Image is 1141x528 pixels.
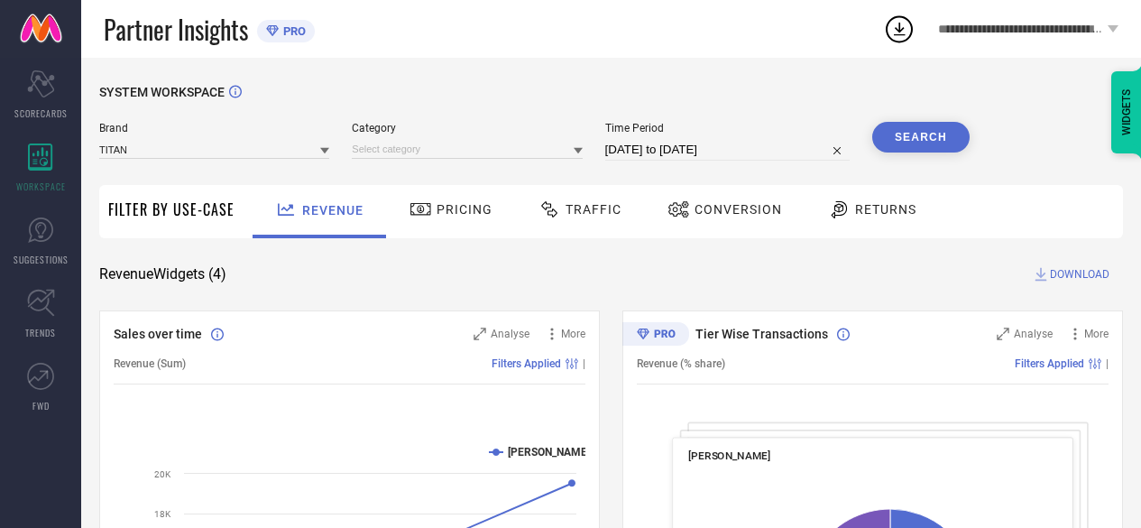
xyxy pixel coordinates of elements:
[637,357,725,370] span: Revenue (% share)
[695,202,782,217] span: Conversion
[492,357,561,370] span: Filters Applied
[872,122,970,153] button: Search
[1050,265,1109,283] span: DOWNLOAD
[437,202,492,217] span: Pricing
[14,253,69,266] span: SUGGESTIONS
[1106,357,1109,370] span: |
[32,399,50,412] span: FWD
[1084,328,1109,340] span: More
[583,357,585,370] span: |
[279,24,306,38] span: PRO
[883,13,916,45] div: Open download list
[154,469,171,479] text: 20K
[508,446,590,459] text: [PERSON_NAME]
[302,203,363,218] span: Revenue
[352,140,582,159] input: Select category
[688,449,770,462] span: [PERSON_NAME]
[352,122,582,134] span: Category
[16,180,66,193] span: WORKSPACE
[25,326,56,339] span: TRENDS
[491,328,529,340] span: Analyse
[154,509,171,519] text: 18K
[695,327,828,341] span: Tier Wise Transactions
[605,139,850,161] input: Select time period
[99,85,225,99] span: SYSTEM WORKSPACE
[99,265,226,283] span: Revenue Widgets ( 4 )
[474,328,486,340] svg: Zoom
[561,328,585,340] span: More
[622,322,689,349] div: Premium
[566,202,621,217] span: Traffic
[855,202,916,217] span: Returns
[114,357,186,370] span: Revenue (Sum)
[104,11,248,48] span: Partner Insights
[605,122,850,134] span: Time Period
[997,328,1009,340] svg: Zoom
[1015,357,1084,370] span: Filters Applied
[14,107,68,120] span: SCORECARDS
[108,199,235,220] span: Filter By Use-Case
[99,122,329,134] span: Brand
[114,327,202,341] span: Sales over time
[1014,328,1053,340] span: Analyse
